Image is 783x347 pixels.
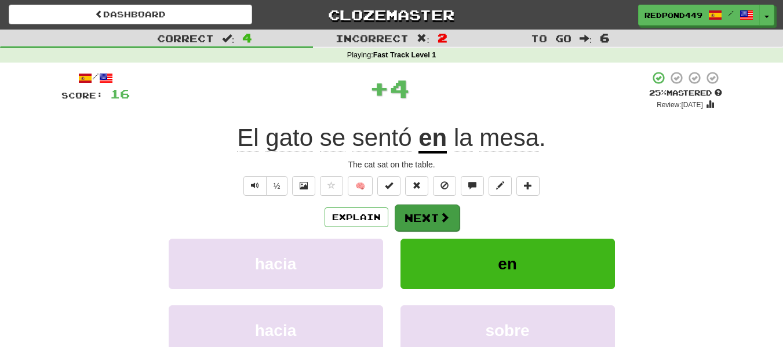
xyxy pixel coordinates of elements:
button: Favorite sentence (alt+f) [320,176,343,196]
u: en [418,124,447,154]
span: RedPond449 [644,10,702,20]
div: The cat sat on the table. [61,159,722,170]
button: Discuss sentence (alt+u) [461,176,484,196]
span: + [369,71,389,105]
span: hacia [255,322,297,339]
div: Mastered [649,88,722,98]
a: Dashboard [9,5,252,24]
div: / [61,71,130,85]
span: Score: [61,90,103,100]
span: sentó [352,124,412,152]
button: Ignore sentence (alt+i) [433,176,456,196]
button: Next [395,204,460,231]
span: la [454,124,473,152]
span: mesa [479,124,539,152]
span: : [417,34,429,43]
strong: Fast Track Level 1 [373,51,436,59]
span: 4 [242,31,252,45]
span: en [498,255,517,273]
button: hacia [169,239,383,289]
span: To go [531,32,571,44]
span: : [222,34,235,43]
button: Reset to 0% Mastered (alt+r) [405,176,428,196]
button: ½ [266,176,288,196]
span: sobre [485,322,529,339]
span: 2 [438,31,447,45]
span: Correct [157,32,214,44]
a: RedPond449 / [638,5,760,25]
button: 🧠 [348,176,373,196]
span: : [580,34,592,43]
button: Play sentence audio (ctl+space) [243,176,267,196]
span: 25 % [649,88,667,97]
span: hacia [255,255,297,273]
button: Set this sentence to 100% Mastered (alt+m) [377,176,400,196]
span: 4 [389,74,410,103]
a: Clozemaster [270,5,513,25]
button: Edit sentence (alt+d) [489,176,512,196]
span: El [237,124,258,152]
button: Add to collection (alt+a) [516,176,540,196]
span: 16 [110,86,130,101]
div: Text-to-speech controls [241,176,288,196]
span: Incorrect [336,32,409,44]
button: en [400,239,615,289]
span: / [728,9,734,17]
small: Review: [DATE] [657,101,703,109]
span: . [447,124,545,152]
span: gato [265,124,313,152]
button: Show image (alt+x) [292,176,315,196]
span: 6 [600,31,610,45]
button: Explain [325,207,388,227]
span: se [320,124,345,152]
